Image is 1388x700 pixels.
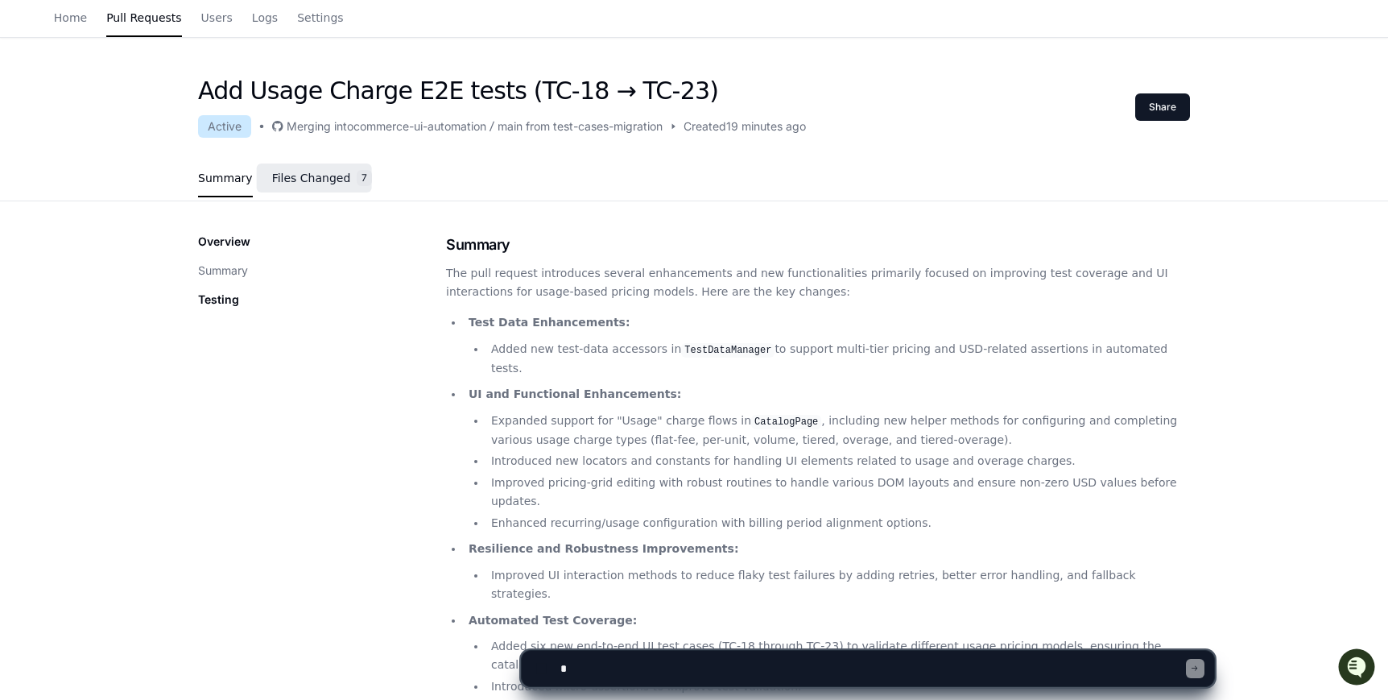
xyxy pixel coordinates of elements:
[1336,647,1380,690] iframe: Open customer support
[297,13,343,23] span: Settings
[469,614,637,627] strong: Automated Test Coverage:
[726,118,806,135] span: 19 minutes ago
[198,234,250,250] p: Overview
[486,452,1190,470] li: Introduced new locators and constants for handling UI elements related to usage and overage charges.
[252,13,278,23] span: Logs
[16,176,108,188] div: Past conversations
[272,173,351,183] span: Files Changed
[198,173,253,183] span: Summary
[16,64,293,90] div: Welcome
[446,234,1190,256] h1: Summary
[469,387,681,400] strong: UI and Functional Enhancements:
[486,514,1190,532] li: Enhanced recurring/usage configuration with billing period alignment options.
[486,566,1190,603] li: Improved UI interaction methods to reduce flaky test failures by adding retries, better error han...
[201,13,233,23] span: Users
[16,201,42,226] img: Avi Choudhary
[106,13,181,23] span: Pull Requests
[198,263,248,279] button: Summary
[486,637,1190,674] li: Added six new end-to-end UI test cases (TC-18 through TC-23) to validate different usage pricing ...
[198,292,239,308] p: Testing
[55,120,264,136] div: Start new chat
[274,125,293,144] button: Start new chat
[357,170,372,186] span: 7
[486,340,1190,377] li: Added new test-data accessors in to support multi-tier pricing and USD-related assertions in auto...
[681,343,775,358] code: TestDataManager
[446,264,1190,301] p: The pull request introduces several enhancements and new functionalities primarily focused on imp...
[16,16,48,48] img: PlayerZero
[143,216,176,229] span: [DATE]
[114,251,195,264] a: Powered byPylon
[54,13,87,23] span: Home
[198,115,251,138] div: Active
[486,474,1190,511] li: Improved pricing-grid editing with robust routines to handle various DOM layouts and ensure non-z...
[198,77,806,106] h1: Add Usage Charge E2E tests (TC-18 → TC-23)
[469,316,630,329] strong: Test Data Enhancements:
[55,136,204,149] div: We're available if you need us!
[16,120,45,149] img: 1756235613930-3d25f9e4-fa56-45dd-b3ad-e072dfbd1548
[498,118,663,135] div: main from test-cases-migration
[684,118,726,135] span: Created
[486,677,1190,696] li: Introduced micro-assertions to improve test validation.
[353,118,486,135] div: commerce-ui-automation
[50,216,130,229] span: [PERSON_NAME]
[469,542,739,555] strong: Resilience and Robustness Improvements:
[160,252,195,264] span: Pylon
[134,216,139,229] span: •
[1135,93,1190,121] button: Share
[751,415,821,429] code: CatalogPage
[250,172,293,192] button: See all
[287,118,353,135] div: Merging into
[486,412,1190,449] li: Expanded support for "Usage" charge flows in , including new helper methods for configuring and c...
